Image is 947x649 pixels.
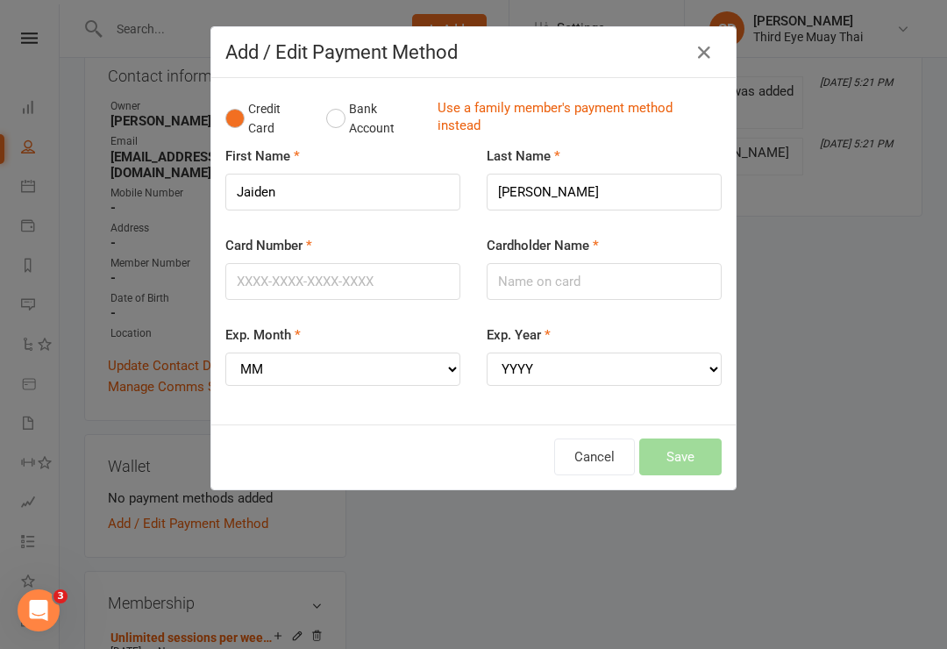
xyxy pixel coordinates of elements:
input: Name on card [487,263,722,300]
label: Exp. Year [487,324,551,346]
button: Credit Card [225,92,308,146]
label: Cardholder Name [487,235,599,256]
label: Last Name [487,146,560,167]
button: Close [690,39,718,67]
label: Exp. Month [225,324,301,346]
span: 3 [53,589,68,603]
button: Cancel [554,439,635,475]
iframe: Intercom live chat [18,589,60,631]
h4: Add / Edit Payment Method [225,41,722,63]
input: XXXX-XXXX-XXXX-XXXX [225,263,460,300]
a: Use a family member's payment method instead [438,99,713,139]
label: First Name [225,146,300,167]
button: Bank Account [326,92,424,146]
label: Card Number [225,235,312,256]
